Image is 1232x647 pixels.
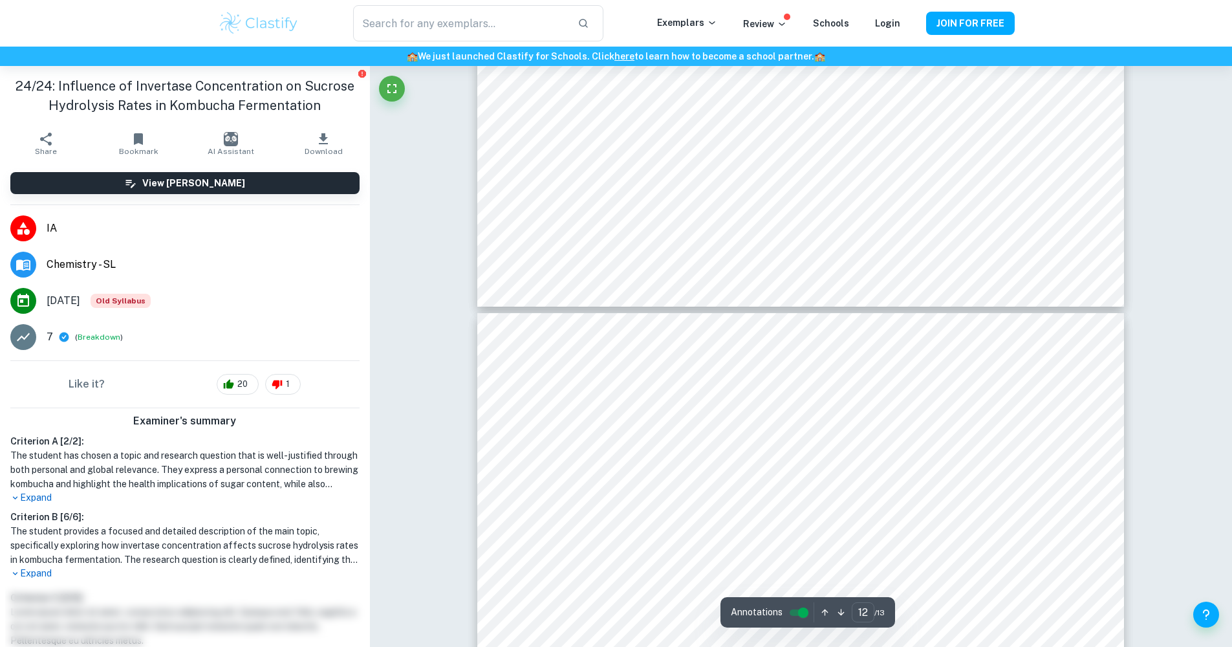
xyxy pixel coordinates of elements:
span: Chemistry - SL [47,257,360,272]
span: Bookmark [119,147,158,156]
h6: Criterion B [ 6 / 6 ]: [10,510,360,524]
h6: View [PERSON_NAME] [142,176,245,190]
span: ( ) [75,331,123,344]
button: Report issue [358,69,367,78]
span: Old Syllabus [91,294,151,308]
p: Expand [10,491,360,505]
span: AI Assistant [208,147,254,156]
h6: We just launched Clastify for Schools. Click to learn how to become a school partner. [3,49,1229,63]
span: 1 [279,378,297,391]
h6: Examiner's summary [5,413,365,429]
span: Share [35,147,57,156]
p: Exemplars [657,16,717,30]
p: Expand [10,567,360,580]
button: JOIN FOR FREE [926,12,1015,35]
button: Download [277,126,370,162]
button: Fullscreen [379,76,405,102]
button: Help and Feedback [1193,602,1219,628]
button: Bookmark [92,126,185,162]
span: IA [47,221,360,236]
a: Login [875,18,900,28]
span: 🏫 [407,51,418,61]
span: Annotations [731,606,783,619]
span: 🏫 [814,51,825,61]
button: AI Assistant [185,126,277,162]
span: Download [305,147,343,156]
div: 1 [265,374,301,395]
span: 20 [230,378,255,391]
img: AI Assistant [224,132,238,146]
span: [DATE] [47,293,80,309]
img: Clastify logo [218,10,300,36]
a: Schools [813,18,849,28]
button: View [PERSON_NAME] [10,172,360,194]
div: 20 [217,374,259,395]
input: Search for any exemplars... [353,5,567,41]
h6: Like it? [69,377,105,392]
h6: Criterion A [ 2 / 2 ]: [10,434,360,448]
p: 7 [47,329,53,345]
div: Starting from the May 2025 session, the Chemistry IA requirements have changed. It's OK to refer ... [91,294,151,308]
a: here [614,51,634,61]
h1: 24/24: Influence of Invertase Concentration on Sucrose Hydrolysis Rates in Kombucha Fermentation [10,76,360,115]
p: Review [743,17,787,31]
h1: The student provides a focused and detailed description of the main topic, specifically exploring... [10,524,360,567]
h1: The student has chosen a topic and research question that is well-justified through both personal... [10,448,360,491]
span: / 13 [874,607,885,619]
button: Breakdown [78,331,120,343]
